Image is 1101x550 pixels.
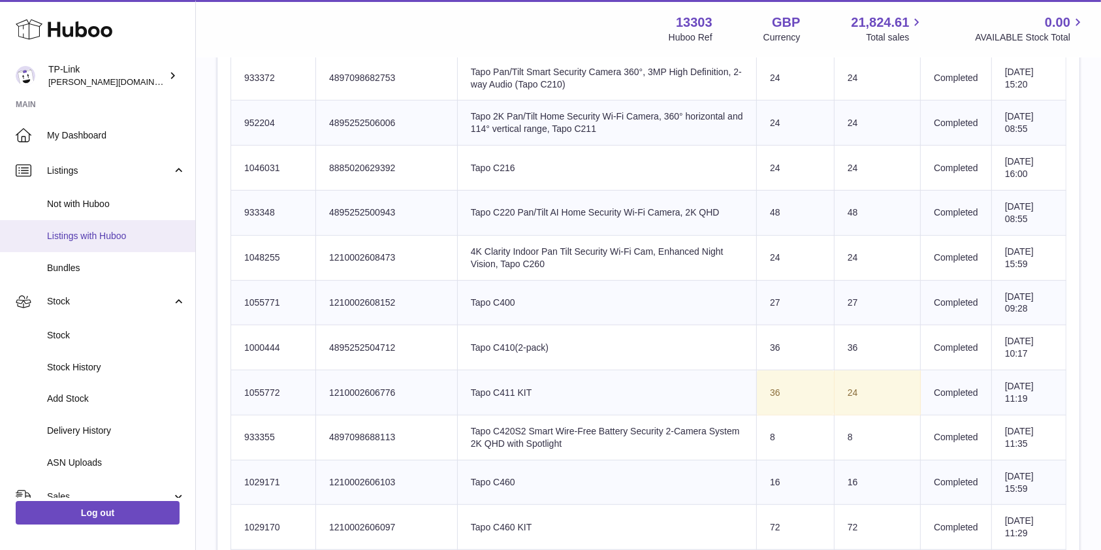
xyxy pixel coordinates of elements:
td: 8 [757,415,835,460]
td: 16 [757,460,835,505]
td: [DATE] 16:00 [991,146,1066,191]
span: Sales [47,491,172,503]
td: Tapo C460 KIT [457,505,756,550]
td: 36 [834,325,920,370]
img: susie.li@tp-link.com [16,66,35,86]
td: 24 [757,56,835,101]
span: Listings [47,165,172,177]
span: Stock [47,295,172,308]
td: 24 [834,101,920,146]
td: 1210002606097 [316,505,458,550]
td: [DATE] 11:29 [991,505,1066,550]
td: 1210002608152 [316,280,458,325]
td: Completed [921,56,992,101]
td: 24 [757,235,835,280]
td: Completed [921,460,992,505]
td: 72 [757,505,835,550]
span: [PERSON_NAME][DOMAIN_NAME][EMAIL_ADDRESS][DOMAIN_NAME] [48,76,330,87]
td: Completed [921,325,992,370]
td: 24 [757,146,835,191]
td: 24 [834,370,920,415]
td: Tapo C216 [457,146,756,191]
strong: GBP [772,14,800,31]
td: 4895252506006 [316,101,458,146]
td: [DATE] 11:35 [991,415,1066,460]
td: Tapo C410(2-pack) [457,325,756,370]
td: 1029170 [231,505,316,550]
td: 1210002606776 [316,370,458,415]
td: 16 [834,460,920,505]
td: 952204 [231,101,316,146]
td: Completed [921,505,992,550]
div: Huboo Ref [669,31,712,44]
td: 8 [834,415,920,460]
td: [DATE] 09:28 [991,280,1066,325]
td: 4897098688113 [316,415,458,460]
span: ASN Uploads [47,457,185,469]
td: Completed [921,146,992,191]
td: [DATE] 15:20 [991,56,1066,101]
td: Tapo 2K Pan/Tilt Home Security Wi-Fi Camera, 360° horizontal and 114° vertical range, Tapo C211 [457,101,756,146]
span: Stock [47,329,185,342]
td: Tapo C420S2 Smart Wire-Free Battery Security 2-Camera System 2K QHD with Spotlight [457,415,756,460]
td: [DATE] 15:59 [991,460,1066,505]
a: 0.00 AVAILABLE Stock Total [975,14,1085,44]
div: Currency [763,31,801,44]
td: Tapo C400 [457,280,756,325]
td: Completed [921,190,992,235]
td: 27 [757,280,835,325]
td: 48 [834,190,920,235]
td: Tapo Pan/Tilt Smart Security Camera 360°, 3MP High Definition, 2-way Audio (Tapo C210) [457,56,756,101]
td: 1210002608473 [316,235,458,280]
td: 4895252504712 [316,325,458,370]
td: 24 [757,101,835,146]
td: Completed [921,280,992,325]
td: 933372 [231,56,316,101]
span: 21,824.61 [851,14,909,31]
td: 1000444 [231,325,316,370]
td: 933355 [231,415,316,460]
td: Completed [921,370,992,415]
td: Tapo C411 KIT [457,370,756,415]
span: Not with Huboo [47,198,185,210]
td: 1210002606103 [316,460,458,505]
span: Total sales [866,31,924,44]
td: [DATE] 15:59 [991,235,1066,280]
td: 4897098682753 [316,56,458,101]
span: AVAILABLE Stock Total [975,31,1085,44]
a: Log out [16,501,180,525]
td: Completed [921,415,992,460]
td: [DATE] 11:19 [991,370,1066,415]
strong: 13303 [676,14,712,31]
td: 8885020629392 [316,146,458,191]
span: Add Stock [47,393,185,405]
td: [DATE] 10:17 [991,325,1066,370]
td: 1046031 [231,146,316,191]
td: 48 [757,190,835,235]
td: 36 [757,370,835,415]
span: Stock History [47,361,185,374]
td: 1048255 [231,235,316,280]
a: 21,824.61 Total sales [851,14,924,44]
td: [DATE] 08:55 [991,101,1066,146]
td: 933348 [231,190,316,235]
td: 72 [834,505,920,550]
td: 4895252500943 [316,190,458,235]
td: Tapo C460 [457,460,756,505]
td: 27 [834,280,920,325]
span: Delivery History [47,425,185,437]
td: Completed [921,101,992,146]
span: My Dashboard [47,129,185,142]
span: Bundles [47,262,185,274]
td: 24 [834,146,920,191]
td: 24 [834,56,920,101]
td: Completed [921,235,992,280]
td: 4K Clarity Indoor Pan Tilt Security Wi-Fi Cam, Enhanced Night Vision, Tapo C260 [457,235,756,280]
td: 1055772 [231,370,316,415]
span: Listings with Huboo [47,230,185,242]
div: TP-Link [48,63,166,88]
td: [DATE] 08:55 [991,190,1066,235]
td: 1055771 [231,280,316,325]
td: 36 [757,325,835,370]
td: 24 [834,235,920,280]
